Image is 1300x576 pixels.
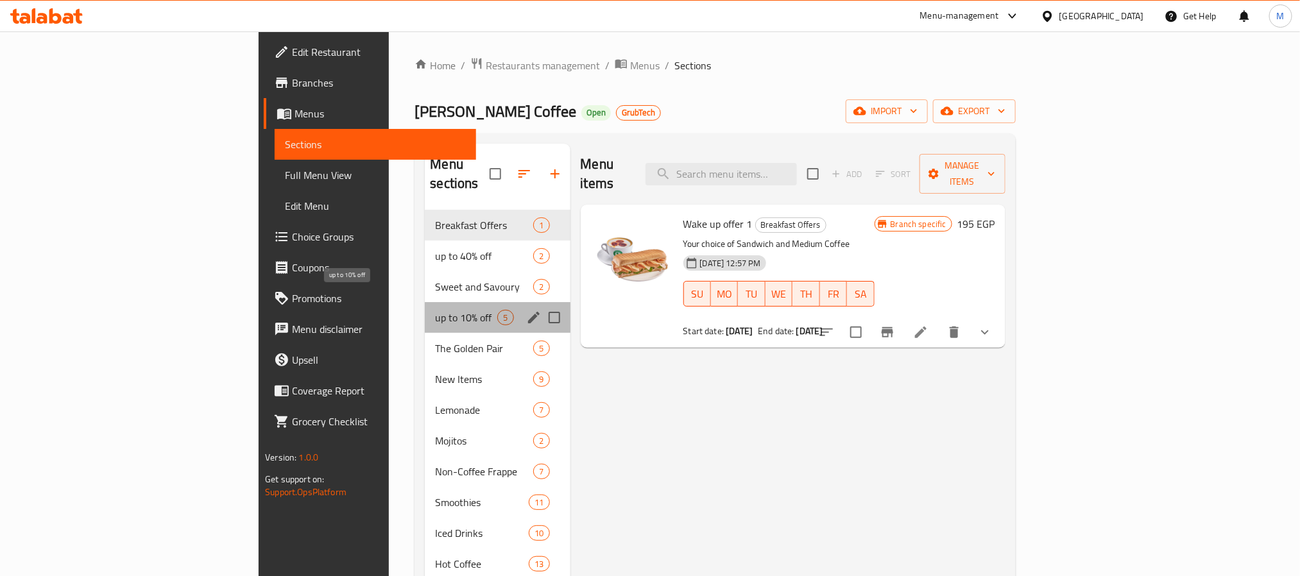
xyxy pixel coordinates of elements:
[683,323,724,339] span: Start date:
[264,221,475,252] a: Choice Groups
[435,217,533,233] span: Breakfast Offers
[435,248,533,264] span: up to 40% off
[534,250,549,262] span: 2
[275,191,475,221] a: Edit Menu
[425,425,570,456] div: Mojitos2
[265,471,324,487] span: Get support on:
[264,314,475,344] a: Menu disclaimer
[665,58,669,73] li: /
[265,449,296,466] span: Version:
[534,343,549,355] span: 5
[435,464,533,479] span: Non-Coffee Frappe
[977,325,993,340] svg: Show Choices
[295,106,465,121] span: Menus
[615,57,660,74] a: Menus
[482,160,509,187] span: Select all sections
[435,556,529,572] span: Hot Coffee
[292,352,465,368] span: Upsell
[529,525,549,541] div: items
[970,317,1000,348] button: show more
[847,281,874,307] button: SA
[435,310,497,325] span: up to 10% off
[792,281,819,307] button: TH
[533,402,549,418] div: items
[683,236,875,252] p: Your choice of Sandwich and Medium Coffee
[425,364,570,394] div: New Items9
[581,105,611,121] div: Open
[435,371,533,387] div: New Items
[435,279,533,294] span: Sweet and Savoury
[683,214,753,233] span: Wake up offer 1
[292,291,465,306] span: Promotions
[285,137,465,152] span: Sections
[529,495,549,510] div: items
[509,158,540,189] span: Sort sections
[486,58,600,73] span: Restaurants management
[534,466,549,478] span: 7
[534,435,549,447] span: 2
[1059,9,1144,23] div: [GEOGRAPHIC_DATA]
[943,103,1005,119] span: export
[425,456,570,487] div: Non-Coffee Frappe7
[605,58,610,73] li: /
[425,333,570,364] div: The Golden Pair5
[524,308,543,327] button: edit
[292,229,465,244] span: Choice Groups
[581,155,630,193] h2: Menu items
[435,433,533,448] span: Mojitos
[695,257,766,269] span: [DATE] 12:57 PM
[771,285,787,303] span: WE
[939,317,970,348] button: delete
[755,217,826,233] div: Breakfast Offers
[533,371,549,387] div: items
[933,99,1016,123] button: export
[435,402,533,418] span: Lemonade
[415,97,576,126] span: [PERSON_NAME] Coffee
[292,321,465,337] span: Menu disclaimer
[529,496,549,509] span: 11
[765,281,792,307] button: WE
[529,556,549,572] div: items
[534,219,549,232] span: 1
[716,285,733,303] span: MO
[264,344,475,375] a: Upsell
[646,163,797,185] input: search
[529,527,549,539] span: 10
[913,325,928,340] a: Edit menu item
[798,285,814,303] span: TH
[591,215,673,297] img: Wake up offer 1
[435,495,529,510] span: Smoothies
[743,285,760,303] span: TU
[756,217,826,232] span: Breakfast Offers
[470,57,600,74] a: Restaurants management
[264,252,475,283] a: Coupons
[872,317,903,348] button: Branch-specific-item
[796,323,823,339] b: [DATE]
[529,558,549,570] span: 13
[292,260,465,275] span: Coupons
[533,279,549,294] div: items
[497,310,513,325] div: items
[581,107,611,118] span: Open
[264,406,475,437] a: Grocery Checklist
[264,37,475,67] a: Edit Restaurant
[264,98,475,129] a: Menus
[1277,9,1285,23] span: M
[292,414,465,429] span: Grocery Checklist
[957,215,995,233] h6: 195 EGP
[435,525,529,541] div: Iced Drinks
[299,449,319,466] span: 1.0.0
[689,285,706,303] span: SU
[285,167,465,183] span: Full Menu View
[820,281,847,307] button: FR
[435,341,533,356] div: The Golden Pair
[415,57,1015,74] nav: breadcrumb
[425,518,570,548] div: Iced Drinks10
[534,404,549,416] span: 7
[711,281,738,307] button: MO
